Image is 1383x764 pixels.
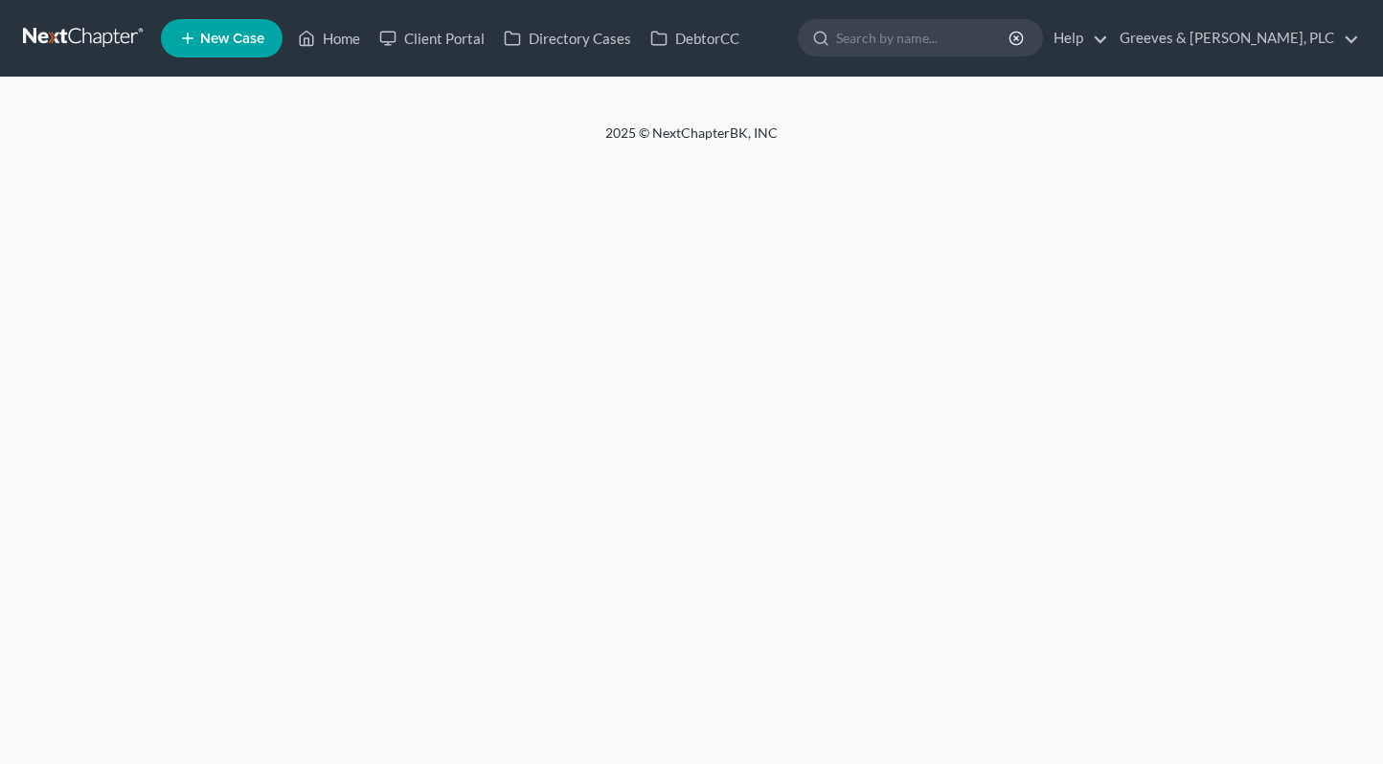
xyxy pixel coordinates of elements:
[200,32,264,46] span: New Case
[1044,21,1108,56] a: Help
[1110,21,1359,56] a: Greeves & [PERSON_NAME], PLC
[494,21,641,56] a: Directory Cases
[146,124,1237,158] div: 2025 © NextChapterBK, INC
[836,20,1011,56] input: Search by name...
[288,21,370,56] a: Home
[370,21,494,56] a: Client Portal
[641,21,749,56] a: DebtorCC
